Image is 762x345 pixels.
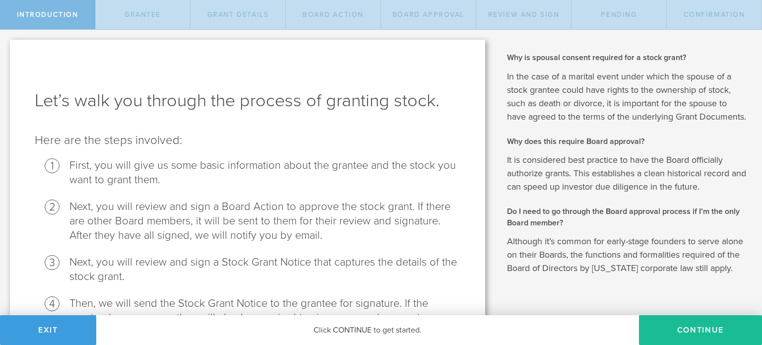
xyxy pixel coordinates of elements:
h2: Why is spousal consent required for a stock grant? [507,52,747,63]
span: Pending [601,10,636,19]
li: Then, we will send the Stock Grant Notice to the grantee for signature. If the grantee has a spou... [69,296,460,340]
p: It is considered best practice to have the Board officially authorize grants. This establishes a ... [507,153,747,194]
span: Grantee [125,10,161,19]
button: Continue [639,315,762,345]
li: First, you will give us some basic information about the grantee and the stock you want to grant ... [69,158,460,187]
span: Review and Sign [488,10,560,19]
h2: Why does this require Board approval? [507,136,747,147]
h1: Let’s walk you through the process of granting stock. [35,89,460,113]
h2: Do I need to go through the Board approval process if I’m the only Board member? [507,206,747,228]
p: Here are the steps involved: [35,133,460,148]
p: Although it’s common for early-stage founders to serve alone on their Boards, the functions and f... [507,235,747,275]
span: Introduction [17,10,78,19]
li: Next, you will review and sign a Board Action to approve the stock grant. If there are other Boar... [69,200,460,243]
span: Grant Details [207,10,269,19]
li: Next, you will review and sign a Stock Grant Notice that captures the details of the stock grant. [69,255,460,284]
p: In the case of a marital event under which the spouse of a stock grantee could have rights to the... [507,70,747,124]
span: Board Action [303,10,364,19]
span: Board Approval [392,10,464,19]
iframe: Chat Widget [712,268,762,315]
span: Confirmation [684,10,745,19]
div: Click CONTINUE to get started. [96,315,639,345]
